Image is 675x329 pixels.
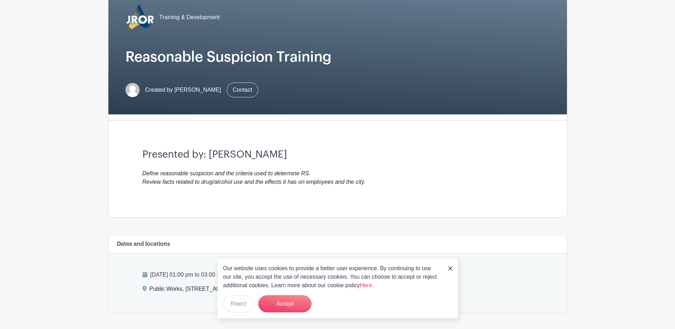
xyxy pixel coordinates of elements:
div: Public Works, [STREET_ADDRESS] [150,285,242,296]
img: default-ce2991bfa6775e67f084385cd625a349d9dcbb7a52a09fb2fda1e96e2d18dcdb.png [125,83,140,97]
button: Reject [223,295,254,312]
button: Accept [258,295,311,312]
a: Here [360,282,372,288]
img: 2023_COA_Horiz_Logo_PMS_BlueStroke%204.png [125,3,154,32]
p: Our website uses cookies to provide a better user experience. By continuing to use our site, you ... [223,264,441,290]
span: Created by [PERSON_NAME] [145,86,221,94]
img: close_button-5f87c8562297e5c2d7936805f587ecaba9071eb48480494691a3f1689db116b3.svg [448,266,452,271]
p: [DATE] 01:00 pm to 03:00 pm [142,271,533,279]
h1: Reasonable Suspicion Training [125,49,550,66]
span: Training & Development [159,13,220,22]
h3: Presented by: [PERSON_NAME] [142,149,533,161]
em: Define reasonable suspicion and the criteria used to determine RS. Review facts related to drug/a... [142,170,365,185]
a: Contact [227,83,258,97]
h6: Dates and locations [117,241,170,248]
